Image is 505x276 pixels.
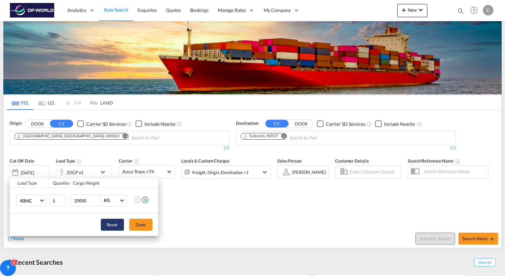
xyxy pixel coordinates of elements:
[141,196,149,204] md-icon: icon-plus-circle-outline
[104,198,110,203] div: KG
[10,178,49,188] th: Load Type
[49,178,69,188] th: Quantity
[20,198,39,204] span: 40HC
[101,219,124,231] button: Reset
[74,195,100,206] input: Enter Weight
[129,219,152,231] button: Done
[16,195,46,207] md-select: Choose: 40HC
[73,180,129,186] div: Cargo Weight
[50,195,66,207] input: Qty
[133,196,141,204] md-icon: icon-minus-circle-outline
